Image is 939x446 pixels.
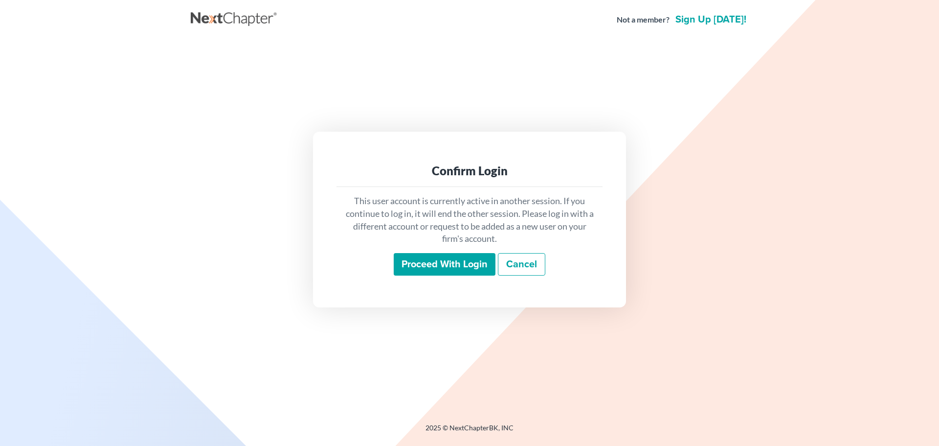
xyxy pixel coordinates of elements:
[673,15,748,24] a: Sign up [DATE]!
[344,195,595,245] p: This user account is currently active in another session. If you continue to log in, it will end ...
[191,423,748,441] div: 2025 © NextChapterBK, INC
[344,163,595,179] div: Confirm Login
[394,253,495,276] input: Proceed with login
[617,14,670,25] strong: Not a member?
[498,253,545,276] a: Cancel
